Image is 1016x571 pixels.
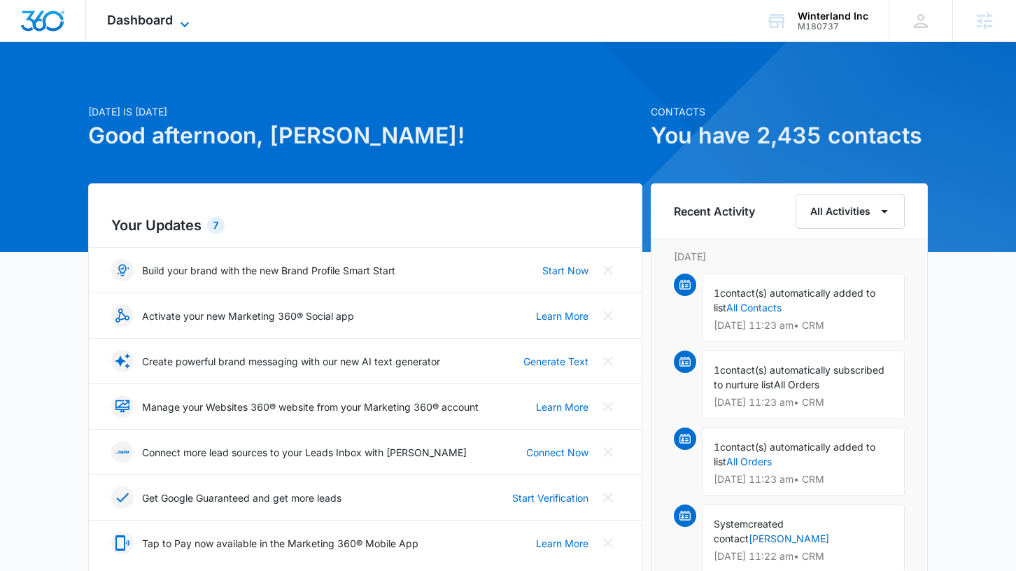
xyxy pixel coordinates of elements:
[88,119,642,153] h1: Good afternoon, [PERSON_NAME]!
[714,364,720,376] span: 1
[651,104,928,119] p: Contacts
[714,397,893,407] p: [DATE] 11:23 am • CRM
[536,536,588,551] a: Learn More
[597,350,619,372] button: Close
[597,395,619,418] button: Close
[714,518,784,544] span: created contact
[142,400,479,414] p: Manage your Websites 360® website from your Marketing 360® account
[142,263,395,278] p: Build your brand with the new Brand Profile Smart Start
[107,13,173,27] span: Dashboard
[111,215,619,236] h2: Your Updates
[142,536,418,551] p: Tap to Pay now available in the Marketing 360® Mobile App
[597,441,619,463] button: Close
[714,441,875,467] span: contact(s) automatically added to list
[597,259,619,281] button: Close
[88,104,642,119] p: [DATE] is [DATE]
[542,263,588,278] a: Start Now
[142,491,341,505] p: Get Google Guaranteed and get more leads
[714,551,893,561] p: [DATE] 11:22 am • CRM
[597,486,619,509] button: Close
[142,309,354,323] p: Activate your new Marketing 360® Social app
[526,445,588,460] a: Connect Now
[714,287,875,313] span: contact(s) automatically added to list
[714,474,893,484] p: [DATE] 11:23 am • CRM
[597,532,619,554] button: Close
[798,10,868,22] div: account name
[142,445,467,460] p: Connect more lead sources to your Leads Inbox with [PERSON_NAME]
[796,194,905,229] button: All Activities
[749,533,829,544] a: [PERSON_NAME]
[512,491,588,505] a: Start Verification
[726,302,782,313] a: All Contacts
[142,354,440,369] p: Create powerful brand messaging with our new AI text generator
[523,354,588,369] a: Generate Text
[714,518,748,530] span: System
[597,304,619,327] button: Close
[714,364,884,390] span: contact(s) automatically subscribed to nurture list
[536,309,588,323] a: Learn More
[674,203,755,220] h6: Recent Activity
[726,456,772,467] a: All Orders
[714,287,720,299] span: 1
[651,119,928,153] h1: You have 2,435 contacts
[714,320,893,330] p: [DATE] 11:23 am • CRM
[774,379,819,390] span: All Orders
[798,22,868,31] div: account id
[536,400,588,414] a: Learn More
[207,217,225,234] div: 7
[714,441,720,453] span: 1
[674,249,905,264] p: [DATE]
